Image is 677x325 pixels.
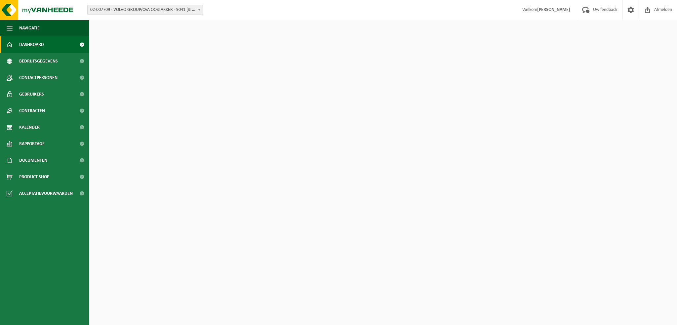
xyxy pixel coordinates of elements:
[19,69,58,86] span: Contactpersonen
[19,36,44,53] span: Dashboard
[19,86,44,102] span: Gebruikers
[19,20,40,36] span: Navigatie
[19,53,58,69] span: Bedrijfsgegevens
[19,185,73,202] span: Acceptatievoorwaarden
[537,7,570,12] strong: [PERSON_NAME]
[87,5,203,15] span: 02-007709 - VOLVO GROUP/CVA OOSTAKKER - 9041 OOSTAKKER, SMALLEHEERWEG 31
[19,102,45,119] span: Contracten
[19,136,45,152] span: Rapportage
[19,119,40,136] span: Kalender
[88,5,203,15] span: 02-007709 - VOLVO GROUP/CVA OOSTAKKER - 9041 OOSTAKKER, SMALLEHEERWEG 31
[19,169,49,185] span: Product Shop
[19,152,47,169] span: Documenten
